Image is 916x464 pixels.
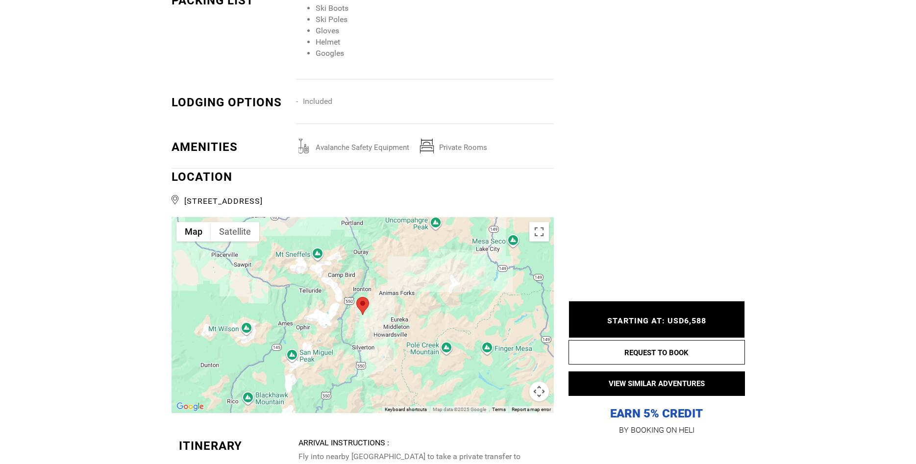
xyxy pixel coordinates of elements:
li: Included [296,94,420,109]
div: Itinerary [179,438,292,454]
button: Show satellite imagery [211,222,259,242]
div: Amenities [172,139,289,155]
img: avalanchesafetyequipment.svg [296,139,311,153]
span: Private Rooms [434,139,543,151]
span: [STREET_ADDRESS] [172,193,554,207]
li: Googles [316,48,553,59]
div: Arrival Instructions : [298,438,546,449]
button: VIEW SIMILAR ADVENTURES [569,371,745,396]
img: privaterooms.svg [420,139,434,153]
li: Ski Poles [316,14,553,25]
button: Map camera controls [529,382,549,401]
span: STARTING AT: USD6,588 [607,316,706,325]
span: Map data ©2025 Google [433,407,486,412]
li: Ski Boots [316,3,553,14]
a: Report a map error [512,407,551,412]
span: avalanche safety equipment [311,139,420,151]
button: Toggle fullscreen view [529,222,549,242]
button: REQUEST TO BOOK [569,340,745,365]
img: Google [174,400,206,413]
p: EARN 5% CREDIT [569,308,745,421]
div: LOCATION [172,169,554,207]
li: Gloves [316,25,553,37]
button: Keyboard shortcuts [385,406,427,413]
li: Helmet [316,37,553,48]
p: BY BOOKING ON HELI [569,423,745,437]
button: Show street map [176,222,211,242]
div: Lodging options [172,94,289,111]
a: Open this area in Google Maps (opens a new window) [174,400,206,413]
a: Terms [492,407,506,412]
